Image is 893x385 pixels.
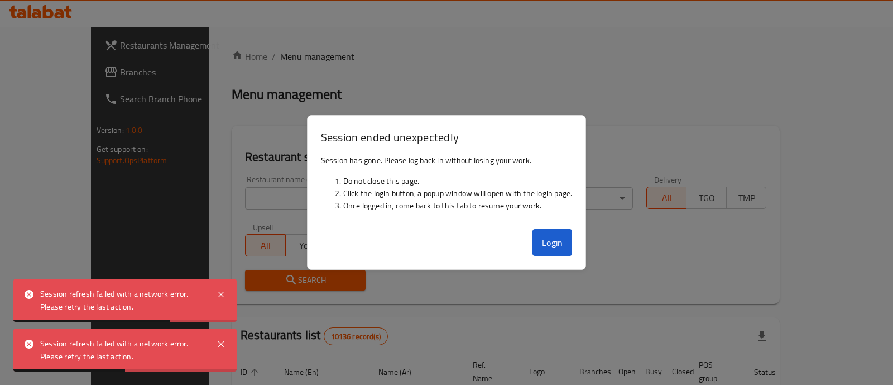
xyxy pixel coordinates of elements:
[343,187,573,199] li: Click the login button, a popup window will open with the login page.
[40,338,205,363] div: Session refresh failed with a network error. Please retry the last action.
[40,288,205,313] div: Session refresh failed with a network error. Please retry the last action.
[321,129,573,145] h3: Session ended unexpectedly
[308,150,586,225] div: Session has gone. Please log back in without losing your work.
[532,229,573,256] button: Login
[343,175,573,187] li: Do not close this page.
[343,199,573,212] li: Once logged in, come back to this tab to resume your work.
